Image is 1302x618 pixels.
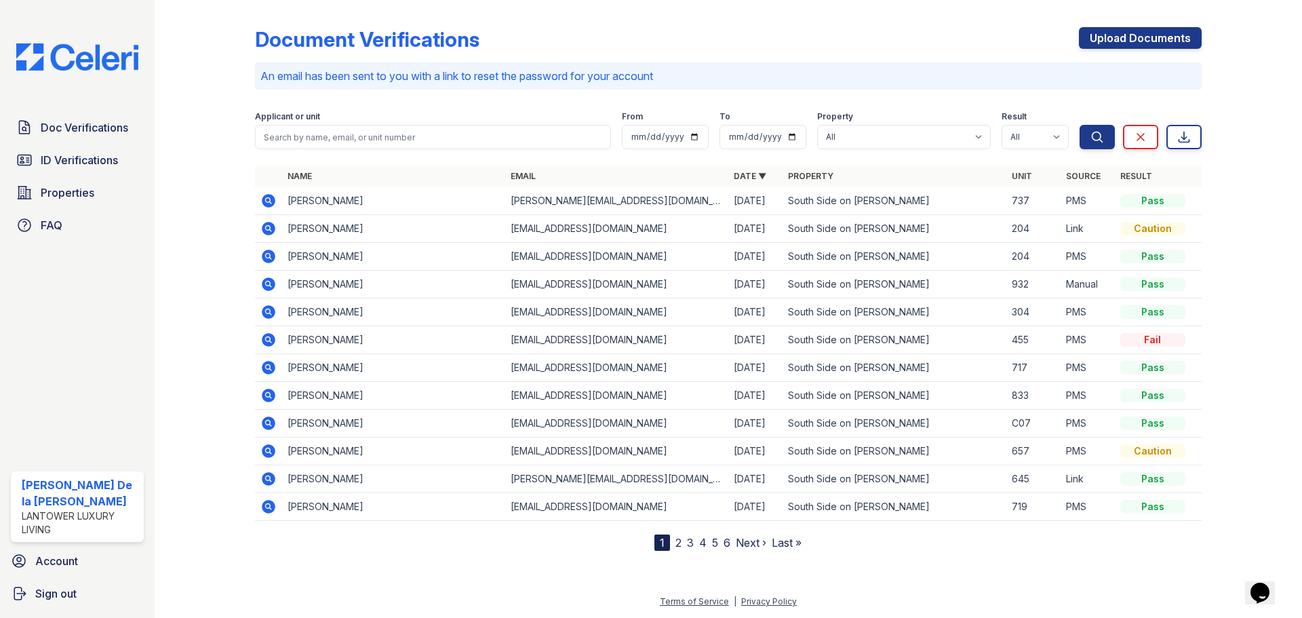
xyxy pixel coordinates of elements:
[783,382,1006,410] td: South Side on [PERSON_NAME]
[788,171,833,181] a: Property
[1006,215,1061,243] td: 204
[35,553,78,569] span: Account
[505,298,728,326] td: [EMAIL_ADDRESS][DOMAIN_NAME]
[41,185,94,201] span: Properties
[728,410,783,438] td: [DATE]
[699,536,707,549] a: 4
[783,354,1006,382] td: South Side on [PERSON_NAME]
[41,217,62,233] span: FAQ
[783,298,1006,326] td: South Side on [PERSON_NAME]
[1120,171,1152,181] a: Result
[1245,564,1288,604] iframe: chat widget
[728,243,783,271] td: [DATE]
[712,536,718,549] a: 5
[5,547,149,575] a: Account
[505,382,728,410] td: [EMAIL_ADDRESS][DOMAIN_NAME]
[1061,465,1115,493] td: Link
[783,493,1006,521] td: South Side on [PERSON_NAME]
[282,410,505,438] td: [PERSON_NAME]
[282,243,505,271] td: [PERSON_NAME]
[741,596,797,606] a: Privacy Policy
[783,187,1006,215] td: South Side on [PERSON_NAME]
[282,271,505,298] td: [PERSON_NAME]
[1061,410,1115,438] td: PMS
[11,114,144,141] a: Doc Verifications
[282,326,505,354] td: [PERSON_NAME]
[783,243,1006,271] td: South Side on [PERSON_NAME]
[1120,194,1185,208] div: Pass
[1120,417,1185,430] div: Pass
[1006,382,1061,410] td: 833
[783,438,1006,465] td: South Side on [PERSON_NAME]
[660,596,729,606] a: Terms of Service
[1120,305,1185,319] div: Pass
[772,536,802,549] a: Last »
[734,596,736,606] div: |
[728,215,783,243] td: [DATE]
[35,585,77,602] span: Sign out
[1066,171,1101,181] a: Source
[1061,243,1115,271] td: PMS
[654,535,670,551] div: 1
[505,410,728,438] td: [EMAIL_ADDRESS][DOMAIN_NAME]
[728,493,783,521] td: [DATE]
[1120,472,1185,486] div: Pass
[1061,215,1115,243] td: Link
[1006,438,1061,465] td: 657
[728,465,783,493] td: [DATE]
[783,326,1006,354] td: South Side on [PERSON_NAME]
[1002,111,1027,122] label: Result
[728,298,783,326] td: [DATE]
[736,536,766,549] a: Next ›
[1006,271,1061,298] td: 932
[505,493,728,521] td: [EMAIL_ADDRESS][DOMAIN_NAME]
[1120,277,1185,291] div: Pass
[728,271,783,298] td: [DATE]
[687,536,694,549] a: 3
[505,243,728,271] td: [EMAIL_ADDRESS][DOMAIN_NAME]
[11,147,144,174] a: ID Verifications
[675,536,682,549] a: 2
[282,438,505,465] td: [PERSON_NAME]
[622,111,643,122] label: From
[505,215,728,243] td: [EMAIL_ADDRESS][DOMAIN_NAME]
[783,271,1006,298] td: South Side on [PERSON_NAME]
[1006,410,1061,438] td: C07
[734,171,766,181] a: Date ▼
[260,68,1196,84] p: An email has been sent to you with a link to reset the password for your account
[1120,250,1185,263] div: Pass
[1061,326,1115,354] td: PMS
[1012,171,1032,181] a: Unit
[505,271,728,298] td: [EMAIL_ADDRESS][DOMAIN_NAME]
[783,465,1006,493] td: South Side on [PERSON_NAME]
[11,179,144,206] a: Properties
[1120,389,1185,402] div: Pass
[783,410,1006,438] td: South Side on [PERSON_NAME]
[1061,187,1115,215] td: PMS
[1120,361,1185,374] div: Pass
[282,465,505,493] td: [PERSON_NAME]
[255,111,320,122] label: Applicant or unit
[282,382,505,410] td: [PERSON_NAME]
[1120,500,1185,514] div: Pass
[22,477,138,509] div: [PERSON_NAME] De la [PERSON_NAME]
[511,171,536,181] a: Email
[505,187,728,215] td: [PERSON_NAME][EMAIL_ADDRESS][DOMAIN_NAME]
[1079,27,1202,49] a: Upload Documents
[1006,298,1061,326] td: 304
[1061,382,1115,410] td: PMS
[255,125,611,149] input: Search by name, email, or unit number
[1061,271,1115,298] td: Manual
[1006,326,1061,354] td: 455
[288,171,312,181] a: Name
[1006,465,1061,493] td: 645
[5,43,149,71] img: CE_Logo_Blue-a8612792a0a2168367f1c8372b55b34899dd931a85d93a1a3d3e32e68fde9ad4.png
[783,215,1006,243] td: South Side on [PERSON_NAME]
[1006,243,1061,271] td: 204
[282,493,505,521] td: [PERSON_NAME]
[1120,222,1185,235] div: Caution
[282,215,505,243] td: [PERSON_NAME]
[1120,333,1185,347] div: Fail
[1006,187,1061,215] td: 737
[728,382,783,410] td: [DATE]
